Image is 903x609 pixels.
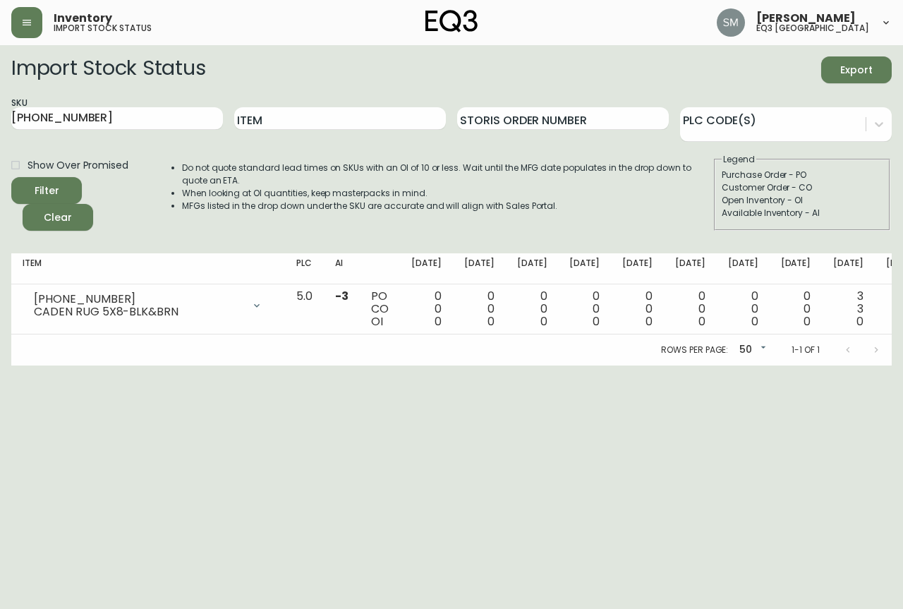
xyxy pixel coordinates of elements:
div: 0 0 [622,290,653,328]
span: 0 [804,313,811,330]
span: 0 [856,313,863,330]
div: 0 0 [411,290,442,328]
button: Clear [23,204,93,231]
h2: Import Stock Status [11,56,205,83]
td: 5.0 [285,284,324,334]
li: When looking at OI quantities, keep masterpacks in mind. [182,187,713,200]
th: [DATE] [717,253,770,284]
div: [PHONE_NUMBER] [34,293,243,306]
span: 0 [698,313,705,330]
th: [DATE] [558,253,611,284]
div: [PHONE_NUMBER]CADEN RUG 5X8-BLK&BRN [23,290,274,321]
div: 0 0 [781,290,811,328]
span: 0 [540,313,547,330]
div: 0 0 [517,290,547,328]
span: 0 [646,313,653,330]
span: Show Over Promised [28,158,128,173]
div: Customer Order - CO [722,181,883,194]
li: Do not quote standard lead times on SKUs with an OI of 10 or less. Wait until the MFG date popula... [182,162,713,187]
img: 7f81727b932dc0839a87bd35cb6414d8 [717,8,745,37]
button: Export [821,56,892,83]
th: [DATE] [506,253,559,284]
th: Item [11,253,285,284]
img: logo [425,10,478,32]
th: [DATE] [453,253,506,284]
span: Inventory [54,13,112,24]
div: Purchase Order - PO [722,169,883,181]
div: Available Inventory - AI [722,207,883,219]
th: [DATE] [400,253,453,284]
th: AI [324,253,360,284]
h5: eq3 [GEOGRAPHIC_DATA] [756,24,869,32]
legend: Legend [722,153,756,166]
span: [PERSON_NAME] [756,13,856,24]
th: PLC [285,253,324,284]
div: 0 0 [464,290,495,328]
span: 0 [751,313,758,330]
div: 50 [734,339,769,362]
div: CADEN RUG 5X8-BLK&BRN [34,306,243,318]
div: Filter [35,182,59,200]
span: Clear [34,209,82,227]
span: 0 [487,313,495,330]
span: 0 [435,313,442,330]
span: Export [832,61,880,79]
p: Rows per page: [661,344,728,356]
li: MFGs listed in the drop down under the SKU are accurate and will align with Sales Portal. [182,200,713,212]
div: Open Inventory - OI [722,194,883,207]
div: PO CO [371,290,389,328]
span: OI [371,313,383,330]
button: Filter [11,177,82,204]
div: 3 3 [833,290,863,328]
p: 1-1 of 1 [792,344,820,356]
span: 0 [593,313,600,330]
div: 0 0 [569,290,600,328]
th: [DATE] [611,253,664,284]
div: 0 0 [728,290,758,328]
span: -3 [335,288,349,304]
th: [DATE] [664,253,717,284]
th: [DATE] [822,253,875,284]
h5: import stock status [54,24,152,32]
th: [DATE] [770,253,823,284]
div: 0 0 [675,290,705,328]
